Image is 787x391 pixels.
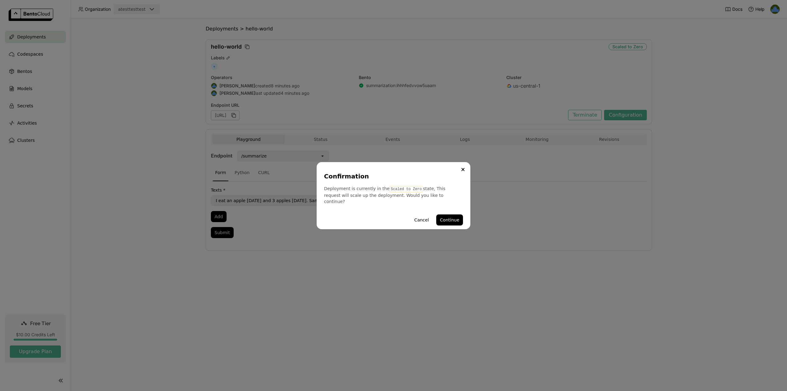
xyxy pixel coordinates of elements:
button: Cancel [411,214,433,225]
div: Confirmation [324,172,461,181]
button: Continue [436,214,463,225]
button: Close [459,166,467,173]
code: Scaled to Zero [390,186,423,192]
div: dialog [317,162,470,229]
div: Deployment is currently in the state, This request will scale up the deployment. Would you like t... [324,186,463,205]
